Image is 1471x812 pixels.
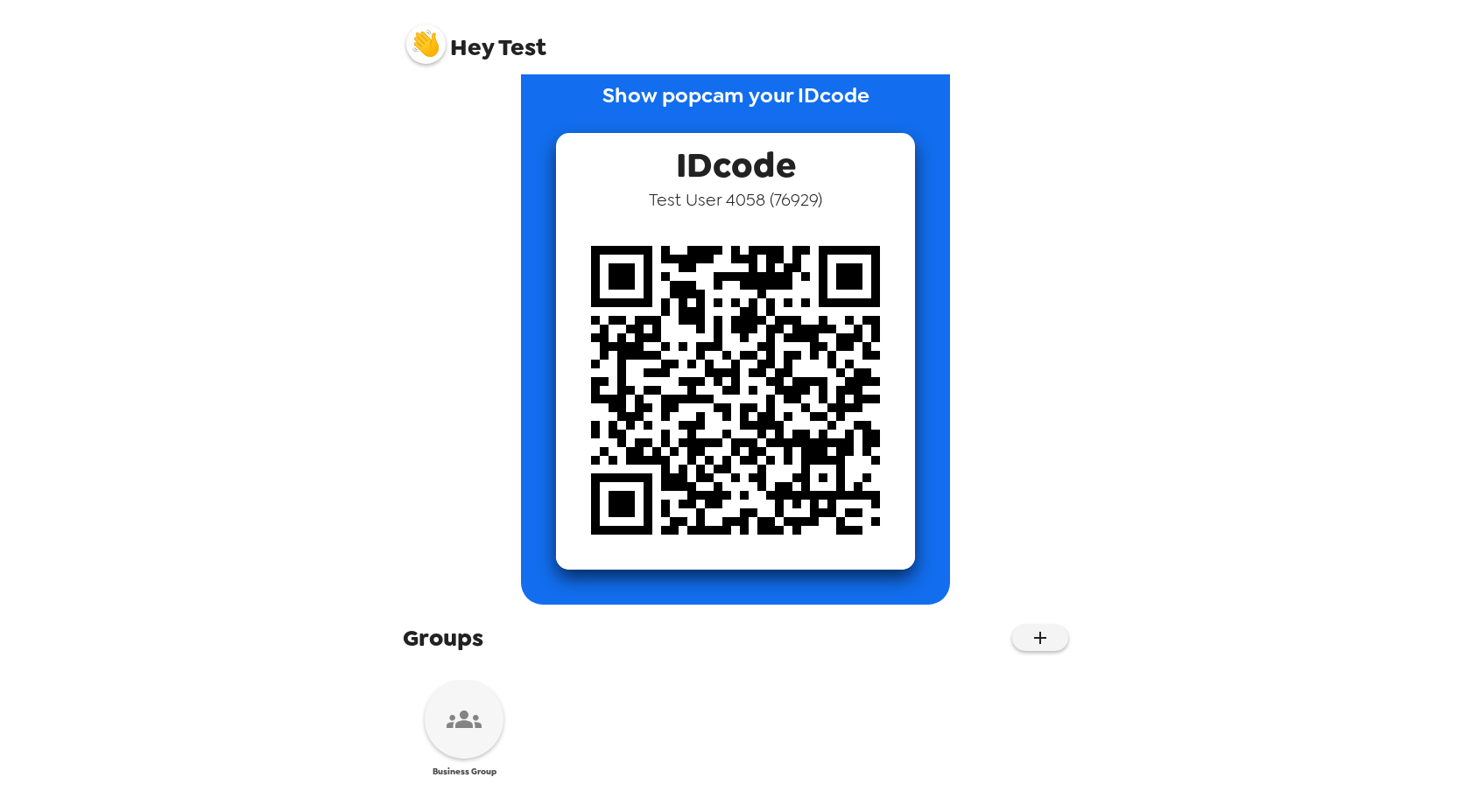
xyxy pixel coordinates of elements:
span: Business Group [433,766,496,777]
img: profile pic [406,24,446,64]
p: Show popcam your IDcode [602,80,869,133]
span: Hey [450,31,494,63]
span: Test [406,16,546,59]
img: qr code [556,211,915,570]
span: IDcode [676,133,796,188]
span: Groups [403,622,483,654]
span: Test User 4058 ( 76929 ) [649,188,822,211]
